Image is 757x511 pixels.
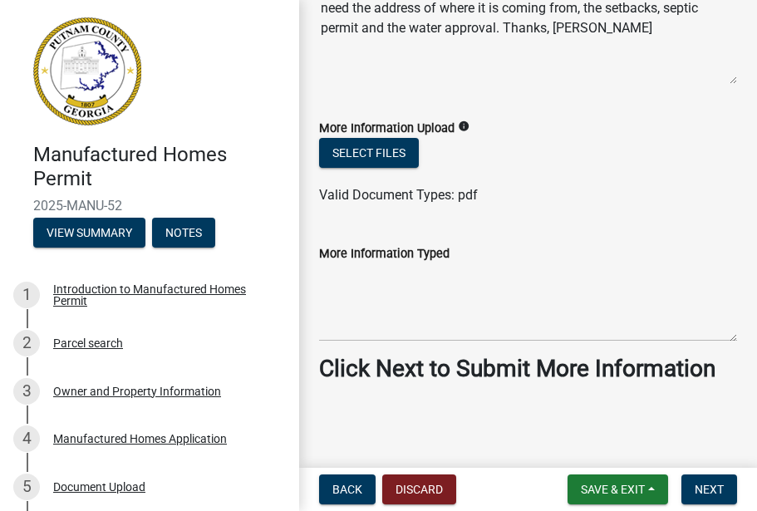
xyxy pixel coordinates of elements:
strong: Click Next to Submit More Information [319,355,715,382]
button: Back [319,474,376,504]
div: Document Upload [53,481,145,493]
div: Introduction to Manufactured Homes Permit [53,283,273,307]
button: Notes [152,218,215,248]
span: Next [695,483,724,496]
img: Putnam County, Georgia [33,17,141,125]
div: 3 [13,378,40,405]
label: More Information Upload [319,123,455,135]
wm-modal-confirm: Notes [152,227,215,240]
i: info [458,120,469,132]
div: 1 [13,282,40,308]
label: More Information Typed [319,248,450,260]
button: View Summary [33,218,145,248]
button: Next [681,474,737,504]
div: 2 [13,330,40,356]
div: 5 [13,474,40,500]
span: Save & Exit [581,483,645,496]
button: Select files [319,138,419,168]
span: Valid Document Types: pdf [319,187,478,203]
div: Manufactured Homes Application [53,433,227,445]
div: Parcel search [53,337,123,349]
button: Discard [382,474,456,504]
button: Save & Exit [568,474,668,504]
span: 2025-MANU-52 [33,198,266,214]
span: Back [332,483,362,496]
div: Owner and Property Information [53,386,221,397]
div: 4 [13,425,40,452]
h4: Manufactured Homes Permit [33,143,286,191]
wm-modal-confirm: Summary [33,227,145,240]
